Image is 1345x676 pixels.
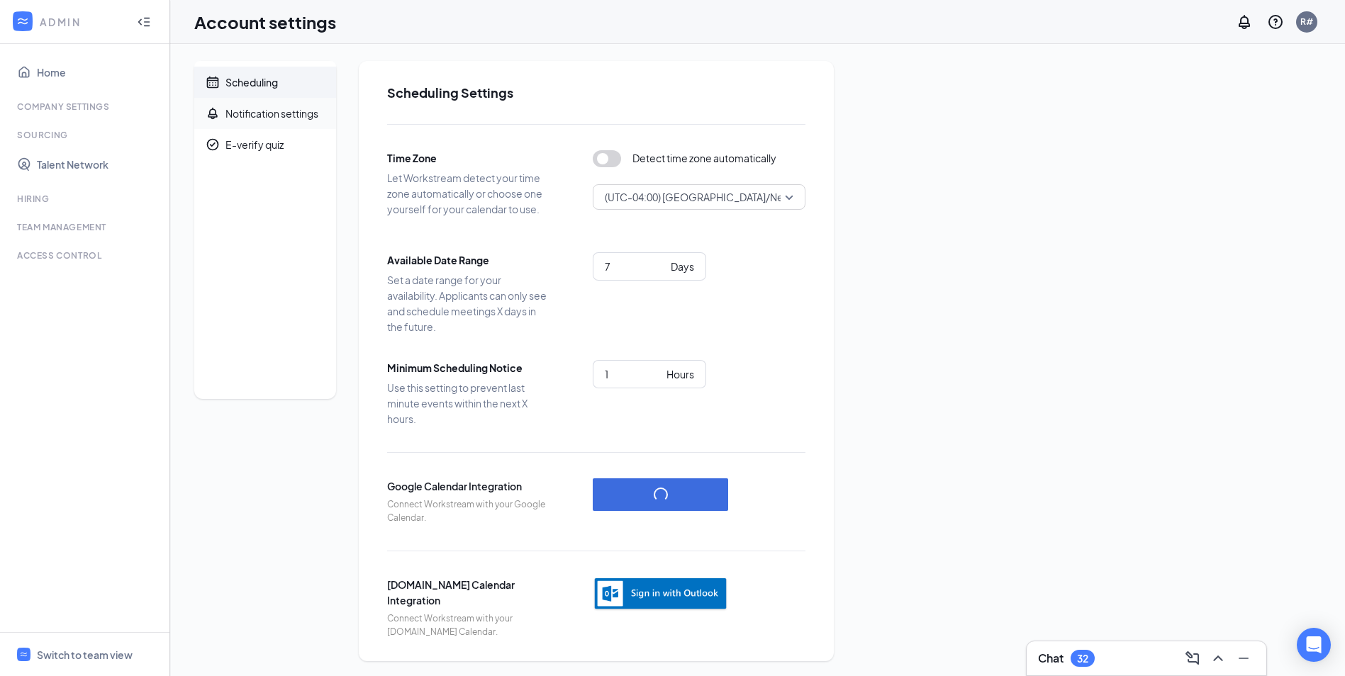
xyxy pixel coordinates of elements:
[1038,650,1064,666] h3: Chat
[1267,13,1284,30] svg: QuestionInfo
[225,75,278,89] div: Scheduling
[1232,647,1255,670] button: Minimize
[387,84,805,101] h2: Scheduling Settings
[1297,628,1331,662] div: Open Intercom Messenger
[17,129,155,141] div: Sourcing
[37,648,133,662] div: Switch to team view
[605,186,886,208] span: (UTC-04:00) [GEOGRAPHIC_DATA]/New_York - Eastern Time
[387,252,550,268] span: Available Date Range
[387,272,550,334] span: Set a date range for your availability. Applicants can only see and schedule meetings X days in t...
[387,478,550,494] span: Google Calendar Integration
[671,259,694,274] div: Days
[194,98,336,129] a: BellNotification settings
[17,221,155,233] div: Team Management
[194,10,336,34] h1: Account settings
[206,106,220,120] svg: Bell
[17,249,155,261] div: Access control
[1210,650,1227,667] svg: ChevronUp
[1235,650,1252,667] svg: Minimize
[1077,653,1088,665] div: 32
[40,15,124,29] div: ADMIN
[225,137,284,152] div: E-verify quiz
[206,137,220,152] svg: CheckmarkCircle
[1207,647,1229,670] button: ChevronUp
[632,150,776,167] span: Detect time zone automatically
[194,129,336,160] a: CheckmarkCircleE-verify quiz
[1236,13,1253,30] svg: Notifications
[666,366,694,382] div: Hours
[37,58,158,86] a: Home
[17,101,155,113] div: Company Settings
[19,650,28,659] svg: WorkstreamLogo
[194,67,336,98] a: CalendarScheduling
[387,577,550,608] span: [DOMAIN_NAME] Calendar Integration
[1300,16,1313,28] div: R#
[37,150,158,179] a: Talent Network
[225,106,318,120] div: Notification settings
[16,14,30,28] svg: WorkstreamLogo
[387,498,550,525] span: Connect Workstream with your Google Calendar.
[387,170,550,217] span: Let Workstream detect your time zone automatically or choose one yourself for your calendar to use.
[387,360,550,376] span: Minimum Scheduling Notice
[17,193,155,205] div: Hiring
[387,150,550,166] span: Time Zone
[137,15,151,29] svg: Collapse
[206,75,220,89] svg: Calendar
[1184,650,1201,667] svg: ComposeMessage
[387,612,550,639] span: Connect Workstream with your [DOMAIN_NAME] Calendar.
[1181,647,1204,670] button: ComposeMessage
[387,380,550,427] span: Use this setting to prevent last minute events within the next X hours.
